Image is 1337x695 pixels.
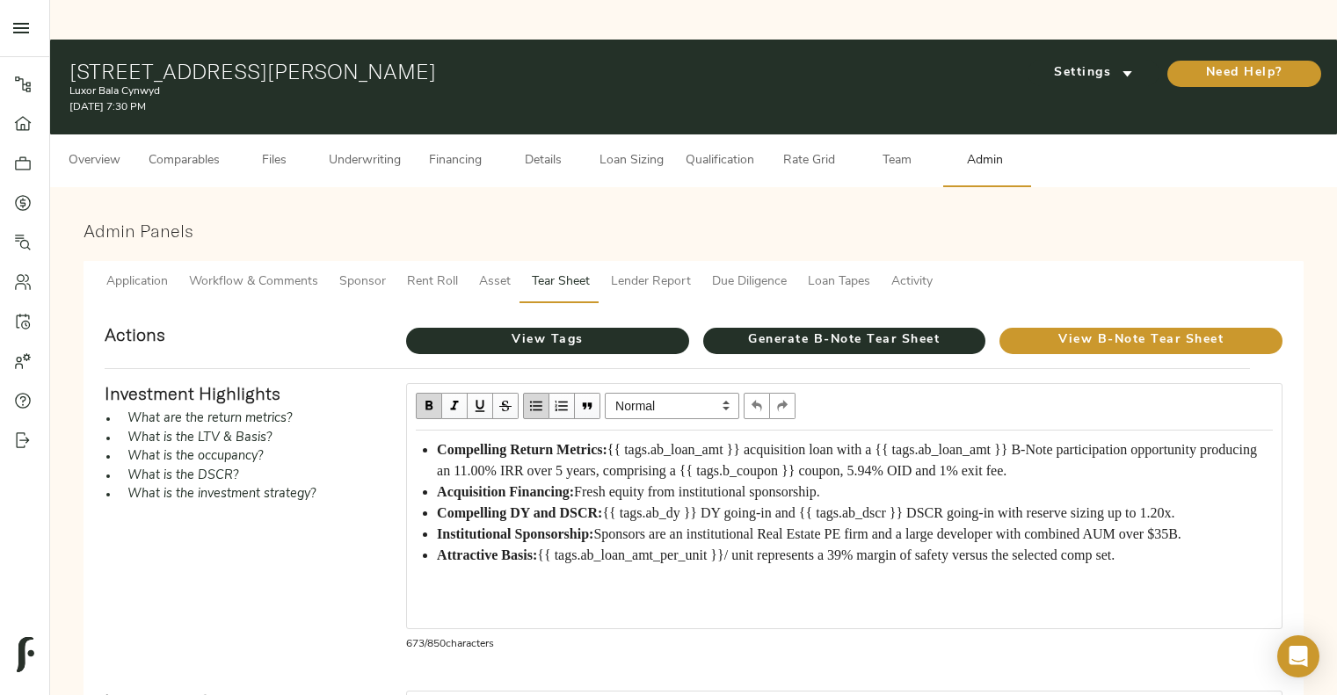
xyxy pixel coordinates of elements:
[468,393,493,419] button: Underline
[863,150,930,172] span: Team
[69,99,902,115] p: [DATE] 7:30 PM
[999,329,1283,351] span: View B-Note Tear Sheet
[69,59,902,83] h1: [STREET_ADDRESS][PERSON_NAME]
[437,442,607,457] span: Compelling Return Metrics:
[119,447,378,467] li: What is the occupancy?
[1045,62,1142,84] span: Settings
[1277,635,1319,677] div: Open Intercom Messenger
[437,505,602,520] span: Compelling DY and DSCR:
[686,150,754,172] span: Qualification
[119,409,378,429] li: What are the return metrics?
[523,393,549,419] button: UL
[775,150,842,172] span: Rate Grid
[422,150,489,172] span: Financing
[61,150,127,172] span: Overview
[119,485,378,504] li: What is the investment strategy?
[84,221,1304,241] h3: Admin Panels
[770,393,796,419] button: Redo
[1167,61,1321,87] button: Need Help?
[406,636,1283,652] p: 673 / 850 characters
[437,526,593,541] span: Institutional Sponsorship:
[406,328,689,354] button: View Tags
[442,393,468,419] button: Italic
[105,323,165,345] strong: Actions
[703,329,986,351] span: Generate B-Note Tear Sheet
[119,429,378,448] li: What is the LTV & Basis?
[532,271,590,293] span: Tear Sheet
[611,271,691,293] span: Lender Report
[891,271,933,293] span: Activity
[549,393,575,419] button: OL
[406,329,689,351] span: View Tags
[407,271,458,293] span: Rent Roll
[598,150,665,172] span: Loan Sizing
[437,547,537,562] span: Attractive Basis:
[510,150,577,172] span: Details
[712,271,787,293] span: Due Diligence
[408,431,1281,574] div: Edit text
[119,467,378,486] li: What is the DSCR?
[574,484,820,499] span: Fresh equity from institutional sponsorship.
[241,150,308,172] span: Files
[339,271,386,293] span: Sponsor
[703,328,986,354] button: Generate B-Note Tear Sheet
[329,150,401,172] span: Underwriting
[105,382,280,404] strong: Investment Highlights
[149,150,220,172] span: Comparables
[479,271,511,293] span: Asset
[69,83,902,99] p: Luxor Bala Cynwyd
[106,271,168,293] span: Application
[951,150,1018,172] span: Admin
[537,547,1115,562] span: {{ tags.ab_loan_amt_per_unit }}/ unit represents a 39% margin of safety versus the selected comp ...
[808,271,870,293] span: Loan Tapes
[437,442,1261,478] span: {{ tags.ab_loan_amt }} acquisition loan with a {{ tags.ab_loan_amt }} B-Note participation opport...
[493,393,519,419] button: Strikethrough
[605,393,739,419] select: Block type
[416,393,442,419] button: Bold
[437,484,574,499] span: Acquisition Financing:
[593,526,1181,541] span: Sponsors are an institutional Real Estate PE firm and a large developer with combined AUM over $35B.
[602,505,1174,520] span: {{ tags.ab_dy }} DY going-in and {{ tags.ab_dscr }} DSCR going-in with reserve sizing up to 1.20x.
[605,393,739,419] span: Normal
[189,271,318,293] span: Workflow & Comments
[575,393,600,419] button: Blockquote
[1028,60,1159,86] button: Settings
[999,328,1283,354] button: View B-Note Tear Sheet
[17,637,34,672] img: logo
[744,393,770,419] button: Undo
[1185,62,1304,84] span: Need Help?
